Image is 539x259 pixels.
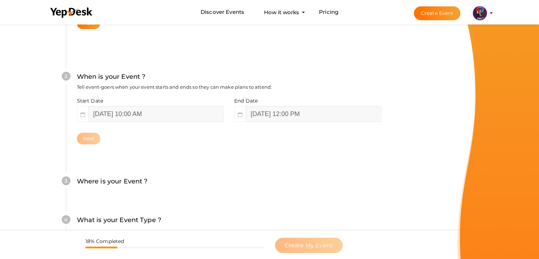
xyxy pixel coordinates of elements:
[77,84,272,90] label: Tell event-goers when your event starts and ends so they can make plans to attend.
[234,97,258,104] label: End Date
[319,6,338,19] a: Pricing
[473,6,487,20] img: 5BK8ZL5P_small.png
[77,72,146,82] label: When is your Event ?
[201,6,244,19] a: Discover Events
[85,238,124,245] label: 18% Completed
[275,238,343,253] button: Create My Event
[77,176,148,187] label: Where is your Event ?
[285,242,333,249] span: Create My Event
[62,72,71,81] div: 2
[77,215,162,225] label: What is your Event Type ?
[246,106,381,122] input: Event end date
[62,176,71,185] div: 3
[77,97,103,104] label: Start Date
[414,6,461,20] button: Create Event
[62,215,71,224] div: 4
[77,133,101,144] button: Next
[88,106,224,122] input: Event start date
[262,6,301,19] button: How it works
